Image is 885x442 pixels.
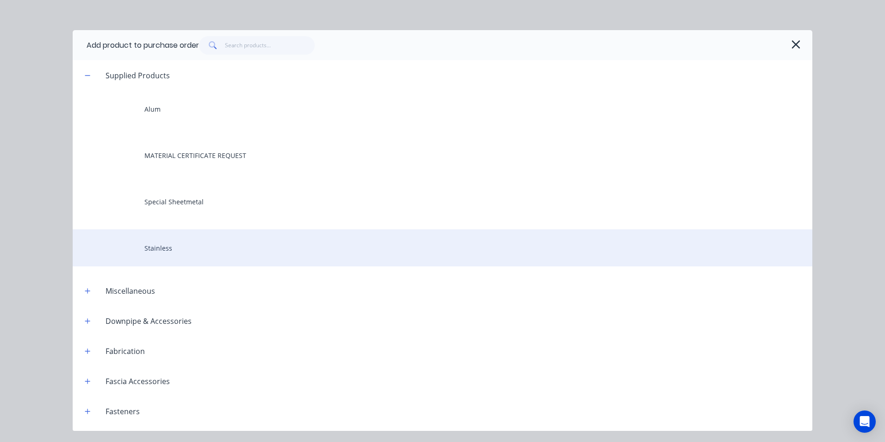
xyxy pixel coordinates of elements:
div: Fascia Accessories [98,376,177,387]
div: Add product to purchase order [87,40,199,51]
div: Fabrication [98,346,152,357]
div: Supplied Products [98,70,177,81]
div: Open Intercom Messenger [854,410,876,433]
div: Downpipe & Accessories [98,316,199,327]
input: Search products... [225,36,315,55]
div: Fasteners [98,406,147,417]
div: Miscellaneous [98,285,162,297]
